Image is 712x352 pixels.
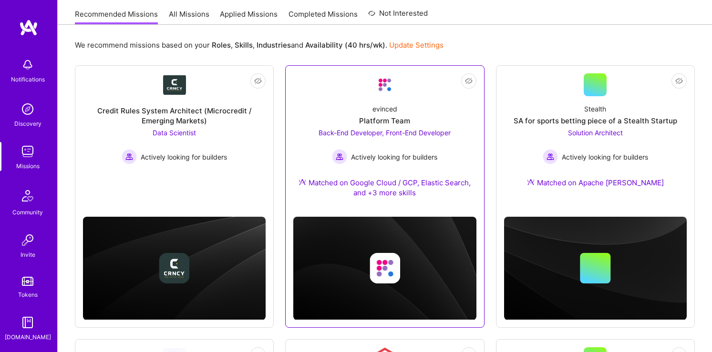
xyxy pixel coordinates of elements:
img: Company logo [159,253,190,283]
img: teamwork [18,142,37,161]
img: Company Logo [163,75,186,95]
a: Company LogoevincedPlatform TeamBack-End Developer, Front-End Developer Actively looking for buil... [293,73,476,209]
a: Applied Missions [220,9,278,25]
i: icon EyeClosed [254,77,262,85]
span: Actively looking for builders [141,152,227,162]
p: We recommend missions based on your , , and . [75,40,444,50]
div: SA for sports betting piece of a Stealth Startup [514,116,677,126]
a: Company LogoCredit Rules System Architect (Microcredit / Emerging Markets)Data Scientist Actively... [83,73,266,192]
a: Completed Missions [289,9,358,25]
img: Actively looking for builders [332,149,347,164]
a: Update Settings [389,40,444,50]
img: discovery [18,100,37,119]
a: StealthSA for sports betting piece of a Stealth StartupSolution Architect Actively looking for bu... [504,73,687,199]
a: Recommended Missions [75,9,158,25]
a: Not Interested [368,8,428,25]
div: [DOMAIN_NAME] [5,332,51,342]
b: Skills [235,40,253,50]
img: cover [504,217,687,320]
img: Community [16,184,39,207]
div: Tokens [18,290,38,300]
span: Back-End Developer, Front-End Developer [319,129,451,137]
img: tokens [22,277,33,286]
b: Availability (40 hrs/wk) [305,40,385,50]
div: Platform Team [359,116,410,126]
div: Invite [21,250,35,260]
div: Notifications [11,74,45,84]
i: icon EyeClosed [675,77,683,85]
b: Industries [257,40,291,50]
img: guide book [18,313,37,332]
div: evinced [372,104,397,114]
div: Community [12,207,43,217]
img: Ateam Purple Icon [299,178,306,186]
img: logo [19,19,38,36]
img: Actively looking for builders [543,149,558,164]
div: Missions [16,161,40,171]
img: cover [293,217,476,320]
img: Invite [18,231,37,250]
a: All Missions [169,9,209,25]
img: Company Logo [373,73,396,96]
i: icon EyeClosed [465,77,473,85]
div: Stealth [584,104,606,114]
b: Roles [212,40,231,50]
div: Credit Rules System Architect (Microcredit / Emerging Markets) [83,106,266,126]
img: cover [83,217,266,320]
img: bell [18,55,37,74]
span: Solution Architect [568,129,623,137]
img: Actively looking for builders [122,149,137,164]
span: Actively looking for builders [351,152,437,162]
span: Data Scientist [153,129,196,137]
span: Actively looking for builders [562,152,648,162]
div: Matched on Apache [PERSON_NAME] [527,178,664,188]
img: Company logo [370,253,400,283]
img: Ateam Purple Icon [527,178,535,186]
div: Matched on Google Cloud / GCP, Elastic Search, and +3 more skills [293,178,476,198]
div: Discovery [14,119,41,129]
